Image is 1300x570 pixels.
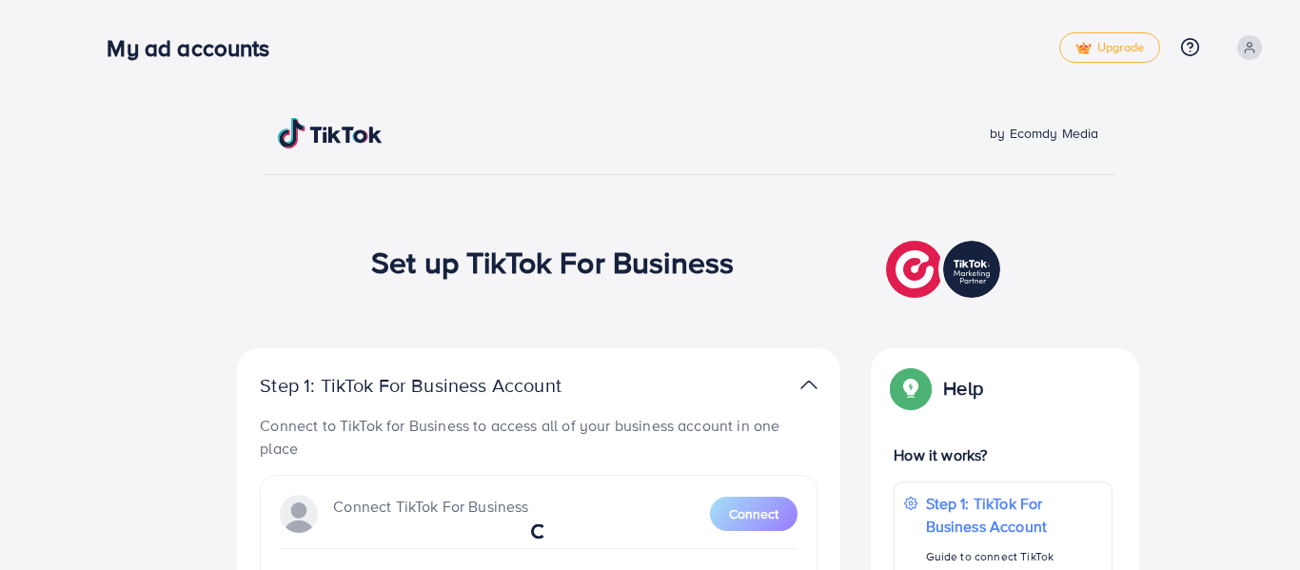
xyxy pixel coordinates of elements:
p: Step 1: TikTok For Business Account [926,492,1102,538]
img: tick [1075,42,1092,55]
a: tickUpgrade [1059,32,1160,63]
img: TikTok partner [886,236,1005,303]
p: Step 1: TikTok For Business Account [260,374,621,397]
span: Upgrade [1075,41,1144,55]
h3: My ad accounts [107,34,285,62]
p: Help [943,377,983,400]
img: TikTok partner [800,371,817,399]
img: TikTok [278,118,383,148]
img: Popup guide [894,371,928,405]
h1: Set up TikTok For Business [371,244,734,280]
p: How it works? [894,443,1113,466]
span: by Ecomdy Media [990,124,1098,143]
